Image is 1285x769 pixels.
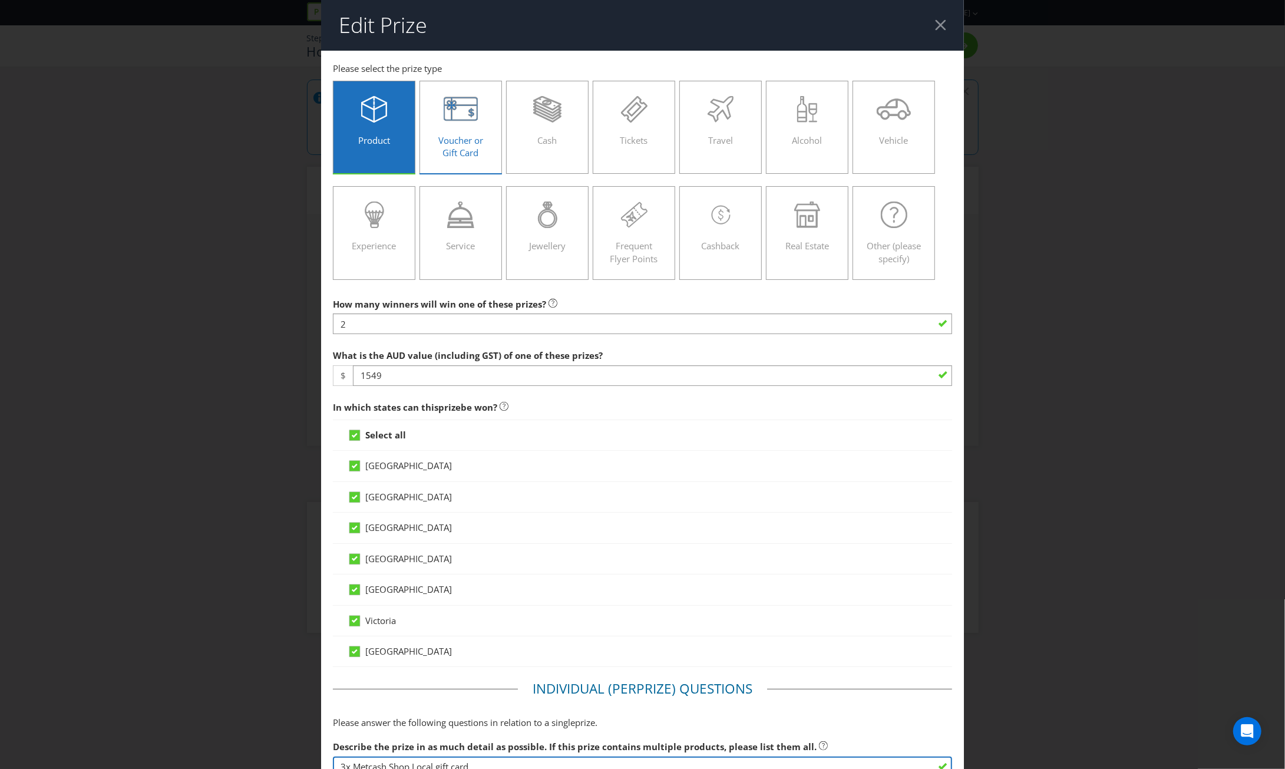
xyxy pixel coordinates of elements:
span: Real Estate [785,240,829,252]
span: [GEOGRAPHIC_DATA] [365,522,452,533]
span: Please select the prize type [333,62,442,74]
span: What is the AUD value (including GST) of one of these prizes? [333,349,603,361]
input: e.g. 100 [353,365,952,386]
span: ) Questions [672,679,752,698]
span: Product [358,134,390,146]
span: . [595,717,597,728]
span: prize [575,717,595,728]
span: Individual (Per [533,679,636,698]
h2: Edit Prize [339,14,427,37]
span: Other (please specify) [867,240,921,264]
span: Prize [636,679,672,698]
span: [GEOGRAPHIC_DATA] [365,645,452,657]
span: Travel [708,134,733,146]
div: Open Intercom Messenger [1233,717,1261,745]
span: Jewellery [529,240,566,252]
span: Please answer the following questions in relation to a single [333,717,575,728]
span: Vehicle [880,134,909,146]
span: Victoria [365,615,396,626]
span: [GEOGRAPHIC_DATA] [365,553,452,565]
span: [GEOGRAPHIC_DATA] [365,491,452,503]
span: prize [438,401,461,413]
span: Experience [352,240,397,252]
span: be won? [461,401,497,413]
span: Service [447,240,475,252]
span: Alcohol [792,134,822,146]
span: Frequent Flyer Points [610,240,658,264]
span: Cashback [702,240,740,252]
span: In which states [333,401,401,413]
span: Voucher or Gift Card [438,134,483,159]
span: [GEOGRAPHIC_DATA] [365,460,452,471]
span: [GEOGRAPHIC_DATA] [365,583,452,595]
span: Tickets [620,134,648,146]
strong: Select all [365,429,406,441]
input: e.g. 5 [333,313,952,334]
span: can this [403,401,438,413]
span: Describe the prize in as much detail as possible. If this prize contains multiple products, pleas... [333,741,817,753]
span: $ [333,365,353,386]
span: Cash [538,134,557,146]
span: How many winners will win one of these prizes? [333,298,546,310]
